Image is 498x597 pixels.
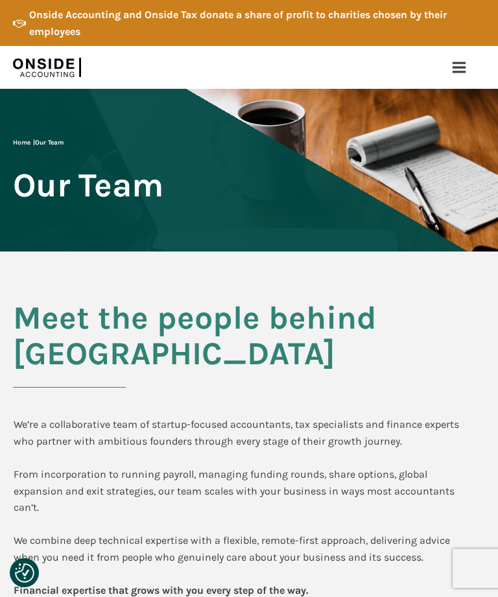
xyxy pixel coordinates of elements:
h2: Meet the people behind [GEOGRAPHIC_DATA] [13,300,485,388]
img: Onside Accounting [13,51,81,84]
img: Revisit consent button [15,563,34,583]
a: Home [13,139,30,146]
b: Financial expertise that grows with you every step of the way. [14,584,308,596]
span: Our Team [13,167,163,203]
span: Our Team [35,139,64,146]
button: Consent Preferences [15,563,34,583]
span: | [13,139,64,146]
div: Onside Accounting and Onside Tax donate a share of profit to charities chosen by their employees [29,6,485,40]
